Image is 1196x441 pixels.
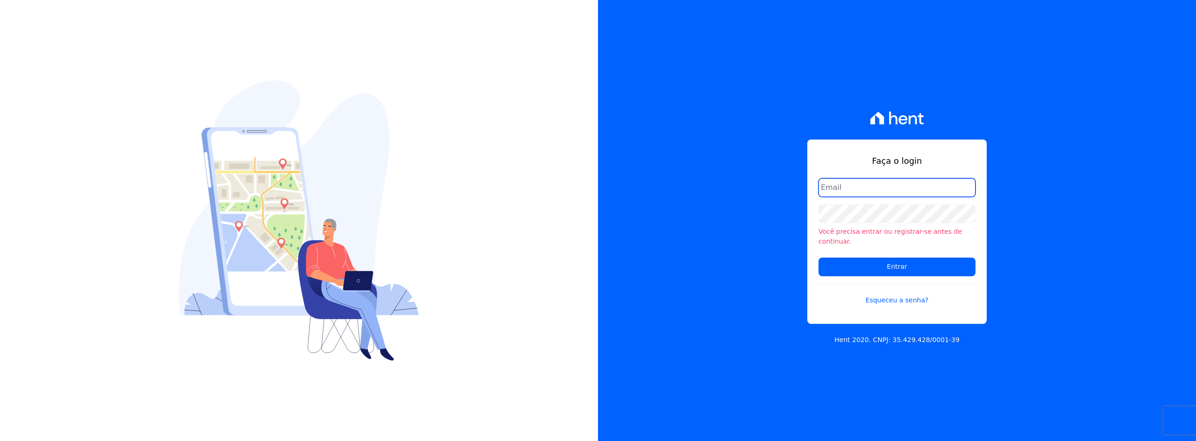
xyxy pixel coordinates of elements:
[819,154,975,167] h1: Faça o login
[819,227,975,246] li: Você precisa entrar ou registrar-se antes de continuar.
[179,80,419,361] img: Login
[834,335,960,345] p: Hent 2020. CNPJ: 35.429.428/0001-39
[819,178,975,197] input: Email
[819,284,975,305] a: Esqueceu a senha?
[819,258,975,276] input: Entrar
